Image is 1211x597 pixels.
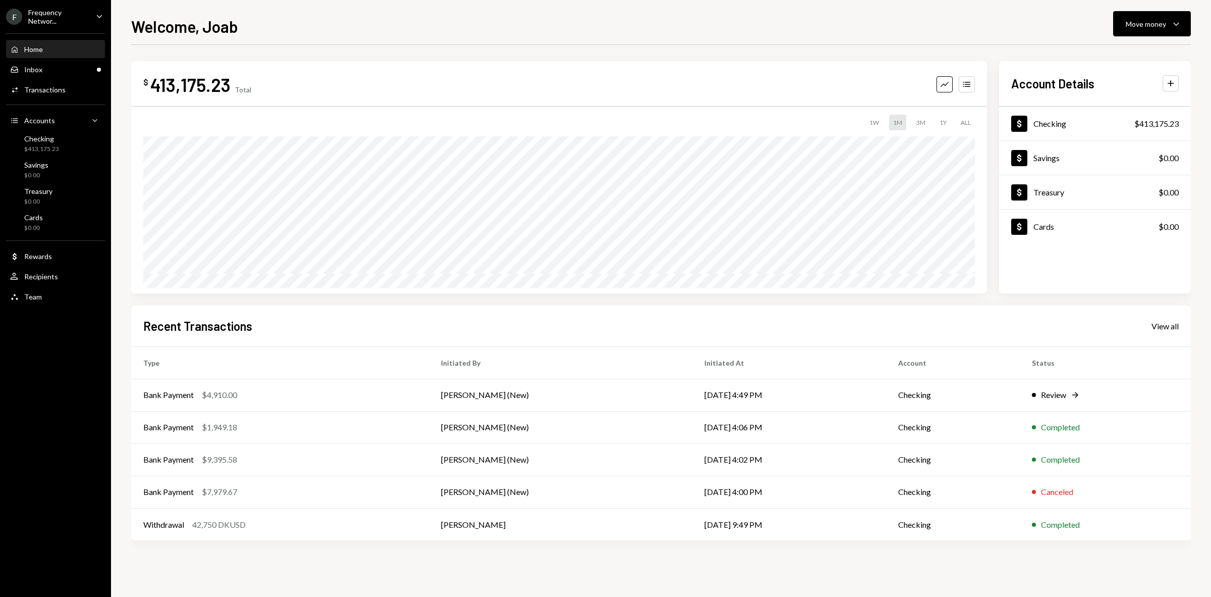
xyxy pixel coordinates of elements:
div: Accounts [24,116,55,125]
td: Checking [886,443,1020,476]
a: Transactions [6,80,105,98]
div: 1W [865,115,883,130]
div: Treasury [24,187,52,195]
div: $0.00 [1159,152,1179,164]
div: $4,910.00 [202,389,237,401]
a: View all [1151,320,1179,331]
a: Savings$0.00 [999,141,1191,175]
div: Cards [24,213,43,222]
div: Home [24,45,43,54]
td: [PERSON_NAME] (New) [429,411,692,443]
div: View all [1151,321,1179,331]
div: 3M [912,115,929,130]
div: Team [24,292,42,301]
a: Checking$413,175.23 [6,131,105,156]
th: Type [131,346,429,379]
div: Bank Payment [143,389,194,401]
div: $0.00 [1159,221,1179,233]
div: Cards [1033,222,1054,231]
td: [DATE] 4:06 PM [692,411,886,443]
div: Recipients [24,272,58,281]
div: 1M [889,115,906,130]
td: [PERSON_NAME] (New) [429,379,692,411]
a: Checking$413,175.23 [999,107,1191,140]
div: $9,395.58 [202,454,237,466]
td: [DATE] 9:49 PM [692,508,886,540]
td: [PERSON_NAME] (New) [429,476,692,508]
td: Checking [886,476,1020,508]
div: Move money [1126,19,1166,29]
td: Checking [886,379,1020,411]
h2: Account Details [1011,75,1094,92]
div: $ [143,77,148,87]
td: Checking [886,411,1020,443]
a: Rewards [6,247,105,265]
h1: Welcome, Joab [131,16,238,36]
td: [DATE] 4:02 PM [692,443,886,476]
td: [DATE] 4:00 PM [692,476,886,508]
th: Initiated By [429,346,692,379]
div: Transactions [24,85,66,94]
div: $0.00 [24,197,52,206]
a: Recipients [6,267,105,285]
div: $413,175.23 [1134,118,1179,130]
td: Checking [886,508,1020,540]
div: Review [1041,389,1066,401]
th: Initiated At [692,346,886,379]
div: Bank Payment [143,421,194,433]
td: [PERSON_NAME] [429,508,692,540]
a: Treasury$0.00 [999,175,1191,209]
h2: Recent Transactions [143,318,252,334]
a: Team [6,287,105,306]
div: $7,979.67 [202,486,237,498]
div: Bank Payment [143,454,194,466]
div: Savings [1033,153,1060,163]
div: Bank Payment [143,486,194,498]
a: Savings$0.00 [6,158,105,182]
a: Cards$0.00 [6,210,105,234]
div: $413,175.23 [24,145,59,154]
a: Accounts [6,111,105,129]
div: Treasury [1033,187,1064,197]
div: 42,750 DKUSD [192,519,246,531]
div: Rewards [24,252,52,261]
div: F [6,9,22,25]
a: Inbox [6,60,105,78]
div: Checking [24,134,59,143]
div: Frequency Networ... [28,8,88,25]
div: ALL [957,115,975,130]
div: Total [235,85,251,94]
div: Savings [24,161,48,169]
div: Withdrawal [143,519,184,531]
td: [DATE] 4:49 PM [692,379,886,411]
div: $1,949.18 [202,421,237,433]
td: [PERSON_NAME] (New) [429,443,692,476]
div: Canceled [1041,486,1073,498]
div: Completed [1041,421,1080,433]
div: 1Y [935,115,951,130]
a: Treasury$0.00 [6,184,105,208]
div: Checking [1033,119,1066,128]
a: Cards$0.00 [999,210,1191,243]
button: Move money [1113,11,1191,36]
th: Status [1020,346,1191,379]
div: Inbox [24,65,42,74]
div: 413,175.23 [150,73,231,96]
a: Home [6,40,105,58]
div: Completed [1041,454,1080,466]
div: Completed [1041,519,1080,531]
div: $0.00 [24,224,43,232]
th: Account [886,346,1020,379]
div: $0.00 [1159,186,1179,198]
div: $0.00 [24,171,48,180]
